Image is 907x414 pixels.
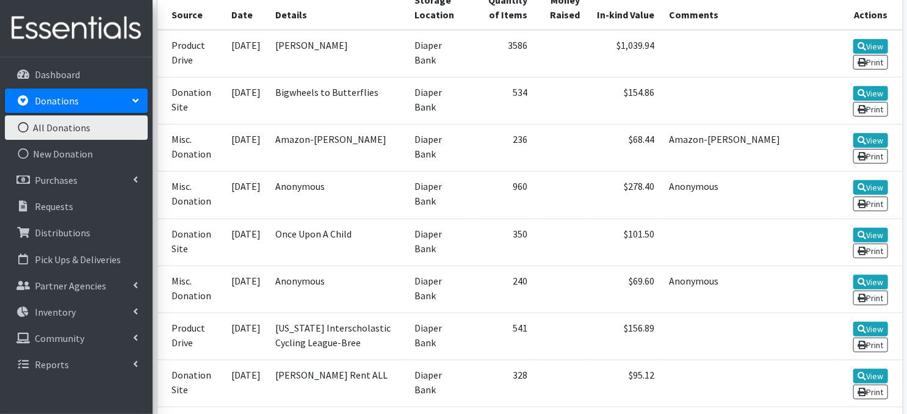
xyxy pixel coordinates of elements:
[5,168,148,192] a: Purchases
[853,244,888,258] a: Print
[662,266,837,313] td: Anonymous
[407,313,471,360] td: Diaper Bank
[268,266,407,313] td: Anonymous
[853,369,888,383] a: View
[35,95,79,107] p: Donations
[853,55,888,70] a: Print
[224,172,268,219] td: [DATE]
[224,313,268,360] td: [DATE]
[224,77,268,124] td: [DATE]
[853,291,888,305] a: Print
[35,68,80,81] p: Dashboard
[853,149,888,164] a: Print
[587,125,662,172] td: $68.44
[853,275,888,289] a: View
[5,352,148,377] a: Reports
[587,266,662,313] td: $69.60
[5,274,148,298] a: Partner Agencies
[5,220,148,245] a: Distributions
[407,77,471,124] td: Diaper Bank
[35,306,76,318] p: Inventory
[224,219,268,266] td: [DATE]
[268,125,407,172] td: Amazon-[PERSON_NAME]
[224,266,268,313] td: [DATE]
[471,30,535,78] td: 3586
[853,197,888,211] a: Print
[268,77,407,124] td: Bigwheels to Butterflies
[853,338,888,352] a: Print
[471,125,535,172] td: 236
[853,102,888,117] a: Print
[157,360,225,407] td: Donation Site
[587,30,662,78] td: $1,039.94
[35,358,69,371] p: Reports
[407,172,471,219] td: Diaper Bank
[587,77,662,124] td: $154.86
[224,125,268,172] td: [DATE]
[35,280,106,292] p: Partner Agencies
[35,200,73,212] p: Requests
[853,86,888,101] a: View
[407,360,471,407] td: Diaper Bank
[471,172,535,219] td: 960
[587,313,662,360] td: $156.89
[35,332,84,344] p: Community
[157,172,225,219] td: Misc. Donation
[662,125,837,172] td: Amazon-[PERSON_NAME]
[157,313,225,360] td: Product Drive
[224,360,268,407] td: [DATE]
[471,266,535,313] td: 240
[471,313,535,360] td: 541
[853,39,888,54] a: View
[5,62,148,87] a: Dashboard
[35,174,78,186] p: Purchases
[224,30,268,78] td: [DATE]
[853,385,888,399] a: Print
[157,77,225,124] td: Donation Site
[662,172,837,219] td: Anonymous
[5,115,148,140] a: All Donations
[5,194,148,219] a: Requests
[268,219,407,266] td: Once Upon A Child
[5,142,148,166] a: New Donation
[853,228,888,242] a: View
[5,8,148,49] img: HumanEssentials
[157,30,225,78] td: Product Drive
[5,247,148,272] a: Pick Ups & Deliveries
[407,266,471,313] td: Diaper Bank
[5,326,148,350] a: Community
[35,253,121,266] p: Pick Ups & Deliveries
[268,30,407,78] td: [PERSON_NAME]
[587,360,662,407] td: $95.12
[471,77,535,124] td: 534
[157,219,225,266] td: Donation Site
[471,360,535,407] td: 328
[35,227,90,239] p: Distributions
[853,180,888,195] a: View
[471,219,535,266] td: 350
[587,172,662,219] td: $278.40
[157,266,225,313] td: Misc. Donation
[5,89,148,113] a: Donations
[157,125,225,172] td: Misc. Donation
[853,133,888,148] a: View
[268,360,407,407] td: [PERSON_NAME] Rent ALL
[407,125,471,172] td: Diaper Bank
[853,322,888,336] a: View
[407,30,471,78] td: Diaper Bank
[587,219,662,266] td: $101.50
[407,219,471,266] td: Diaper Bank
[268,313,407,360] td: [US_STATE] Interscholastic Cycling League-Bree
[268,172,407,219] td: Anonymous
[5,300,148,324] a: Inventory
